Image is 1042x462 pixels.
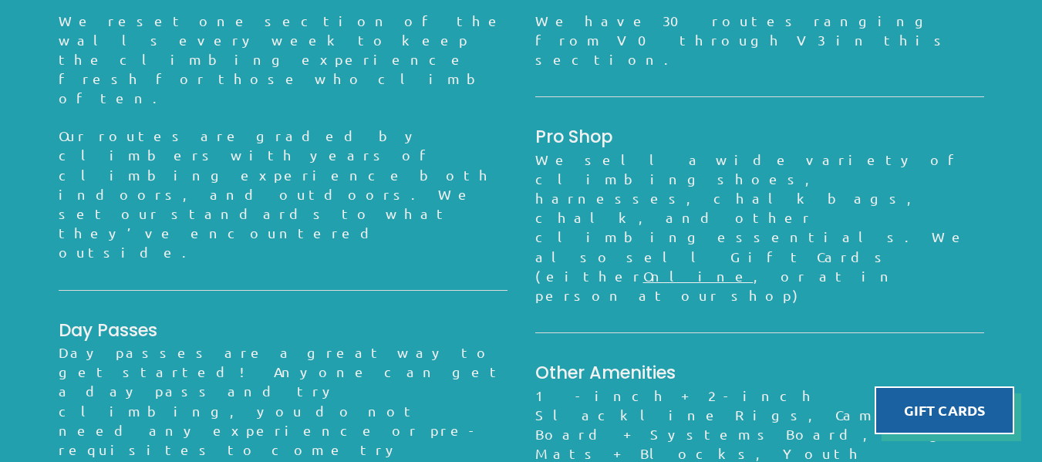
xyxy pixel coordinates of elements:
a: Online [643,268,754,284]
h2: Day Passes [59,319,508,343]
p: We have 30 routes ranging from V0 through V3 in this section. [535,11,984,69]
h2: Pro Shop [535,125,984,150]
div: We sell a wide variety of climbing shoes, harnesses, chalk bags, chalk, and other climbing essent... [535,150,984,305]
h2: Other Amenities [535,361,984,386]
p: Our routes are graded by climbers with years of climbing experience both indoors, and outdoors. W... [59,126,508,261]
p: We reset one section of the walls every week to keep the climbing experience fresh for those who ... [59,11,508,108]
